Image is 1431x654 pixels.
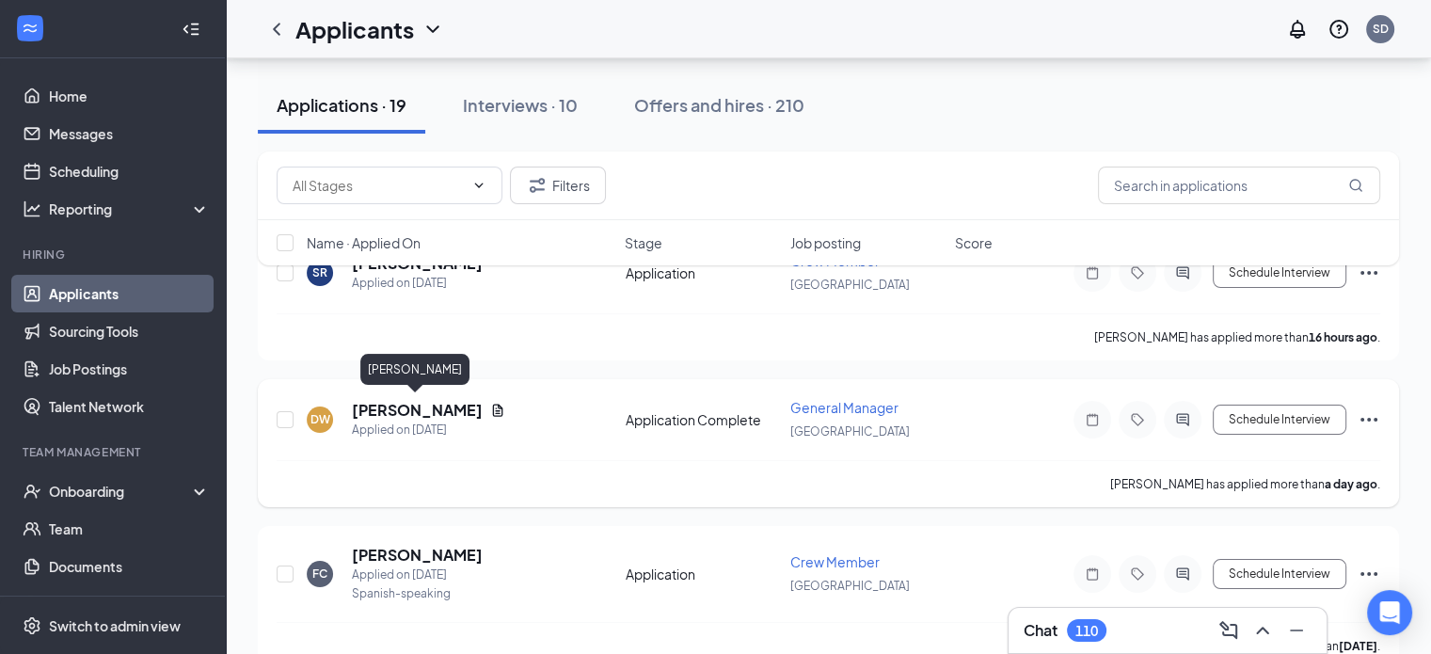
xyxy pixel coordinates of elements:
[626,565,779,583] div: Application
[1348,178,1363,193] svg: MagnifyingGlass
[49,312,210,350] a: Sourcing Tools
[1373,21,1389,37] div: SD
[49,77,210,115] a: Home
[510,167,606,204] button: Filter Filters
[1081,566,1104,582] svg: Note
[1328,18,1350,40] svg: QuestionInfo
[1286,18,1309,40] svg: Notifications
[1098,167,1380,204] input: Search in applications
[626,410,779,429] div: Application Complete
[49,548,210,585] a: Documents
[1024,620,1057,641] h3: Chat
[1213,559,1346,589] button: Schedule Interview
[790,424,910,439] span: [GEOGRAPHIC_DATA]
[625,233,662,252] span: Stage
[1171,566,1194,582] svg: ActiveChat
[23,616,41,635] svg: Settings
[49,152,210,190] a: Scheduling
[790,399,898,416] span: General Manager
[23,247,206,263] div: Hiring
[23,199,41,218] svg: Analysis
[360,354,469,385] div: [PERSON_NAME]
[307,233,421,252] span: Name · Applied On
[955,233,993,252] span: Score
[471,178,486,193] svg: ChevronDown
[1325,477,1377,491] b: a day ago
[1358,563,1380,585] svg: Ellipses
[1213,405,1346,435] button: Schedule Interview
[1358,408,1380,431] svg: Ellipses
[1309,330,1377,344] b: 16 hours ago
[790,233,861,252] span: Job posting
[1110,476,1380,492] p: [PERSON_NAME] has applied more than .
[49,585,210,623] a: Surveys
[352,400,483,421] h5: [PERSON_NAME]
[312,566,327,582] div: FC
[1126,412,1149,427] svg: Tag
[790,553,880,570] span: Crew Member
[421,18,444,40] svg: ChevronDown
[23,444,206,460] div: Team Management
[49,616,181,635] div: Switch to admin view
[352,421,505,439] div: Applied on [DATE]
[49,199,211,218] div: Reporting
[634,93,804,117] div: Offers and hires · 210
[49,115,210,152] a: Messages
[790,278,910,292] span: [GEOGRAPHIC_DATA]
[49,482,194,501] div: Onboarding
[265,18,288,40] svg: ChevronLeft
[1217,619,1240,642] svg: ComposeMessage
[295,13,414,45] h1: Applicants
[1281,615,1312,646] button: Minimize
[352,545,483,566] h5: [PERSON_NAME]
[182,20,200,39] svg: Collapse
[1339,639,1377,653] b: [DATE]
[352,566,483,584] div: Applied on [DATE]
[21,19,40,38] svg: WorkstreamLogo
[1251,619,1274,642] svg: ChevronUp
[1081,412,1104,427] svg: Note
[23,482,41,501] svg: UserCheck
[49,388,210,425] a: Talent Network
[1248,615,1278,646] button: ChevronUp
[490,403,505,418] svg: Document
[1214,615,1244,646] button: ComposeMessage
[1367,590,1412,635] div: Open Intercom Messenger
[1075,623,1098,639] div: 110
[310,411,330,427] div: DW
[1094,329,1380,345] p: [PERSON_NAME] has applied more than .
[352,584,483,603] div: Spanish-speaking
[49,350,210,388] a: Job Postings
[1285,619,1308,642] svg: Minimize
[526,174,549,197] svg: Filter
[277,93,406,117] div: Applications · 19
[293,175,464,196] input: All Stages
[463,93,578,117] div: Interviews · 10
[790,579,910,593] span: [GEOGRAPHIC_DATA]
[49,510,210,548] a: Team
[1126,566,1149,582] svg: Tag
[1171,412,1194,427] svg: ActiveChat
[49,275,210,312] a: Applicants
